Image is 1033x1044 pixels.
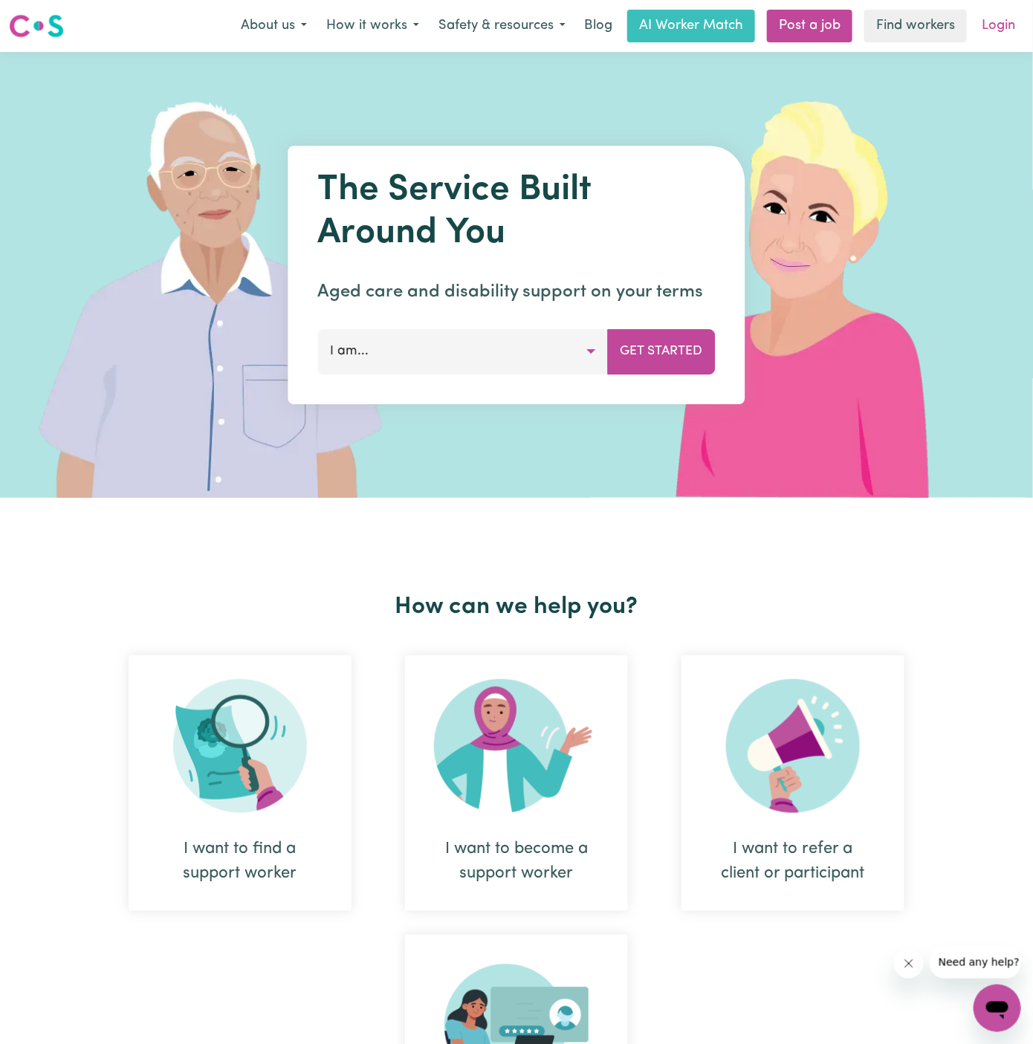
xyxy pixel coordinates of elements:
[434,679,599,813] img: Become Worker
[173,679,307,813] img: Search
[317,10,429,42] button: How it works
[767,10,852,42] a: Post a job
[726,679,860,813] img: Refer
[318,169,716,255] h1: The Service Built Around You
[164,837,316,886] div: I want to find a support worker
[973,10,1024,42] a: Login
[717,837,869,886] div: I want to refer a client or participant
[129,655,352,911] div: I want to find a support worker
[974,985,1021,1032] iframe: Button to launch messaging window
[9,13,64,39] img: Careseekers logo
[318,279,716,305] p: Aged care and disability support on your terms
[318,329,609,374] button: I am...
[627,10,755,42] a: AI Worker Match
[864,10,967,42] a: Find workers
[575,10,621,42] a: Blog
[102,593,931,621] h2: How can we help you?
[441,837,592,886] div: I want to become a support worker
[429,10,575,42] button: Safety & resources
[681,655,904,911] div: I want to refer a client or participant
[608,329,716,374] button: Get Started
[894,949,924,979] iframe: Close message
[9,9,64,43] a: Careseekers logo
[405,655,628,911] div: I want to become a support worker
[231,10,317,42] button: About us
[930,946,1021,979] iframe: Message from company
